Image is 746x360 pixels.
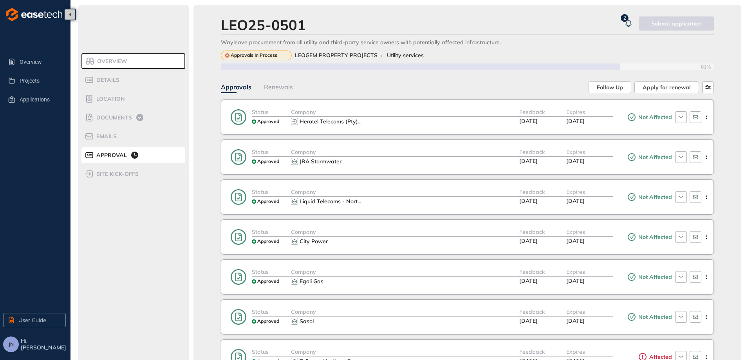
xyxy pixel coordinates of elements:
[634,81,699,93] button: Apply for renewal
[94,152,127,159] span: Approval
[300,198,361,205] div: Liquid Telecoms - Northern Region
[252,268,269,275] span: Status
[295,52,378,59] span: LEOGEM PROPERTY PROJECTS
[300,278,323,285] div: Egoli Gas
[519,188,545,195] span: Feedback
[519,268,545,275] span: Feedback
[623,15,626,21] span: 2
[566,308,585,315] span: Expires
[300,158,341,165] div: JRA Stormwater
[291,308,316,315] span: Company
[566,148,585,156] span: Expires
[94,171,139,177] span: site kick-offs
[299,117,363,126] button: Herotel Telecoms (Pty) Ltd
[358,198,361,205] span: ...
[231,52,277,58] span: Approvals In Process
[291,228,316,235] span: Company
[291,348,316,355] span: Company
[252,228,269,235] span: Status
[94,114,132,121] span: Documents
[597,83,623,92] span: Follow Up
[257,119,279,124] span: Approved
[9,342,14,347] span: JN
[566,317,585,324] span: [DATE]
[566,228,585,235] span: Expires
[636,314,672,320] span: Not Affected
[94,133,117,140] span: Emails
[18,316,46,324] span: User Guide
[300,118,361,125] div: Herotel Telecoms (Pty) Ltd
[566,277,585,284] span: [DATE]
[252,308,269,315] span: Status
[358,118,361,125] span: ...
[95,58,127,65] span: Overview
[299,277,363,286] button: Egoli Gas
[300,118,358,125] span: Herotel Telecoms (Pty)
[636,274,672,280] span: Not Affected
[221,39,714,46] div: Wayleave procurement from all utility and third-party service owners with potentially affected in...
[221,82,251,92] div: Approvals
[519,109,545,116] span: Feedback
[3,336,19,352] button: JN
[257,279,279,284] span: Approved
[300,318,314,325] div: Sasol
[566,197,585,204] span: [DATE]
[94,77,119,83] span: Details
[519,317,538,324] span: [DATE]
[21,338,67,351] span: Hi, [PERSON_NAME]
[291,268,316,275] span: Company
[519,277,538,284] span: [DATE]
[300,198,358,205] span: Liquid Telecoms - Nort
[3,313,66,327] button: User Guide
[566,188,585,195] span: Expires
[291,188,316,195] span: Company
[519,148,545,156] span: Feedback
[252,348,269,355] span: Status
[300,238,328,245] div: City Power
[636,194,672,201] span: Not Affected
[257,239,279,244] span: Approved
[621,14,629,22] sup: 2
[519,237,538,244] span: [DATE]
[636,114,672,121] span: Not Affected
[519,308,545,315] span: Feedback
[20,54,60,70] span: Overview
[257,159,279,164] span: Approved
[589,81,631,93] button: Follow Up
[566,237,585,244] span: [DATE]
[701,64,714,70] span: 81%
[519,197,538,204] span: [DATE]
[566,268,585,275] span: Expires
[566,157,585,165] span: [DATE]
[566,118,585,125] span: [DATE]
[299,237,363,246] button: City Power
[299,197,363,206] button: Liquid Telecoms - Northern Region
[257,318,279,324] span: Approved
[20,73,60,89] span: Projects
[299,157,363,166] button: JRA Stormwater
[519,228,545,235] span: Feedback
[252,109,269,116] span: Status
[221,16,306,33] div: LEO25-0501
[387,52,424,59] span: Utility services
[519,157,538,165] span: [DATE]
[519,118,538,125] span: [DATE]
[566,109,585,116] span: Expires
[6,8,62,21] img: logo
[643,83,691,92] span: Apply for renewal
[94,96,125,102] span: Location
[291,109,316,116] span: Company
[257,199,279,204] span: Approved
[636,154,672,161] span: Not Affected
[291,148,316,156] span: Company
[264,82,293,92] div: Renewals
[252,148,269,156] span: Status
[566,348,585,355] span: Expires
[20,92,60,107] span: Applications
[252,188,269,195] span: Status
[299,317,363,326] button: Sasol
[636,234,672,241] span: Not Affected
[519,348,545,355] span: Feedback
